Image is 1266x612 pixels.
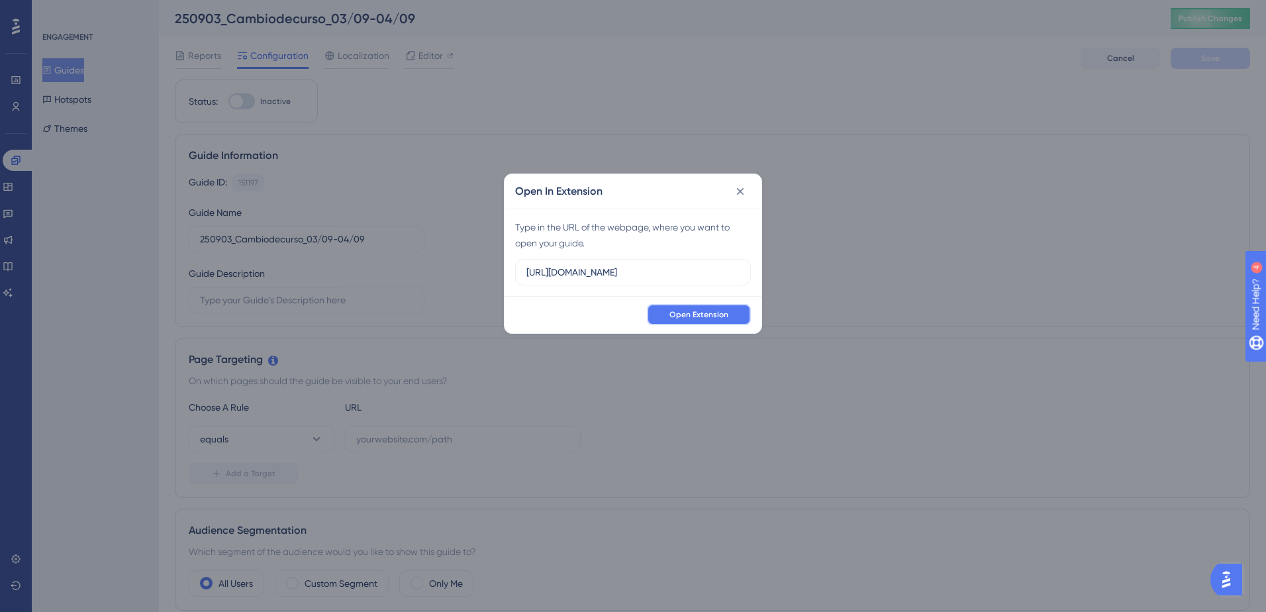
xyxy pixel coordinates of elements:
div: 4 [92,7,96,17]
iframe: UserGuiding AI Assistant Launcher [1210,560,1250,599]
input: URL [526,265,740,280]
h2: Open In Extension [515,183,603,199]
div: Type in the URL of the webpage, where you want to open your guide. [515,219,751,251]
span: Open Extension [669,309,728,320]
span: Need Help? [31,3,83,19]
